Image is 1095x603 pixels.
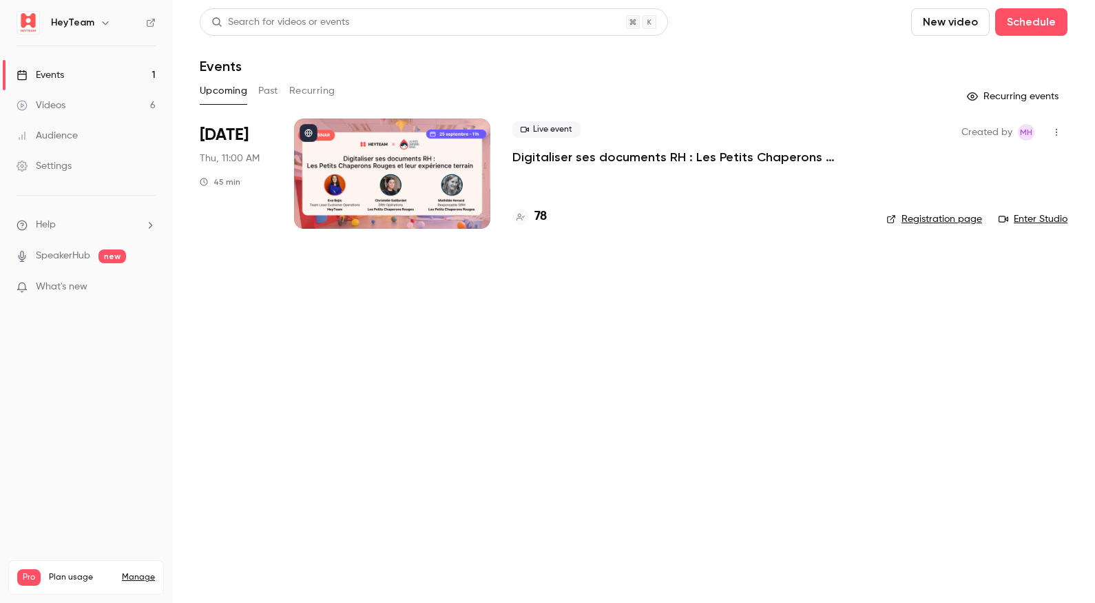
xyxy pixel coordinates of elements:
a: SpeakerHub [36,249,90,263]
a: Registration page [886,212,982,226]
span: Thu, 11:00 AM [200,152,260,165]
span: Marketing HeyTeam [1018,124,1034,141]
button: Schedule [995,8,1067,36]
span: Pro [17,569,41,586]
button: Upcoming [200,80,247,102]
a: Enter Studio [999,212,1067,226]
div: Audience [17,129,78,143]
div: Videos [17,99,65,112]
span: Help [36,218,56,232]
a: Manage [122,572,155,583]
span: MH [1020,124,1032,141]
button: Past [258,80,278,102]
h1: Events [200,58,242,74]
h4: 78 [534,207,547,226]
span: new [98,249,126,263]
button: Recurring [289,80,335,102]
div: 45 min [200,176,240,187]
li: help-dropdown-opener [17,218,156,232]
span: [DATE] [200,124,249,146]
img: HeyTeam [17,12,39,34]
span: Created by [961,124,1012,141]
div: Settings [17,159,72,173]
span: Live event [512,121,581,138]
span: Plan usage [49,572,114,583]
div: Events [17,68,64,82]
iframe: Noticeable Trigger [139,281,156,294]
h6: HeyTeam [51,16,94,30]
a: Digitaliser ses documents RH : Les Petits Chaperons Rouges et leur expérience terrain [512,149,864,165]
div: Sep 25 Thu, 11:00 AM (Europe/Paris) [200,119,272,229]
button: New video [911,8,990,36]
button: Recurring events [961,85,1067,108]
div: Search for videos or events [211,15,349,30]
a: 78 [512,207,547,226]
span: What's new [36,280,87,294]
